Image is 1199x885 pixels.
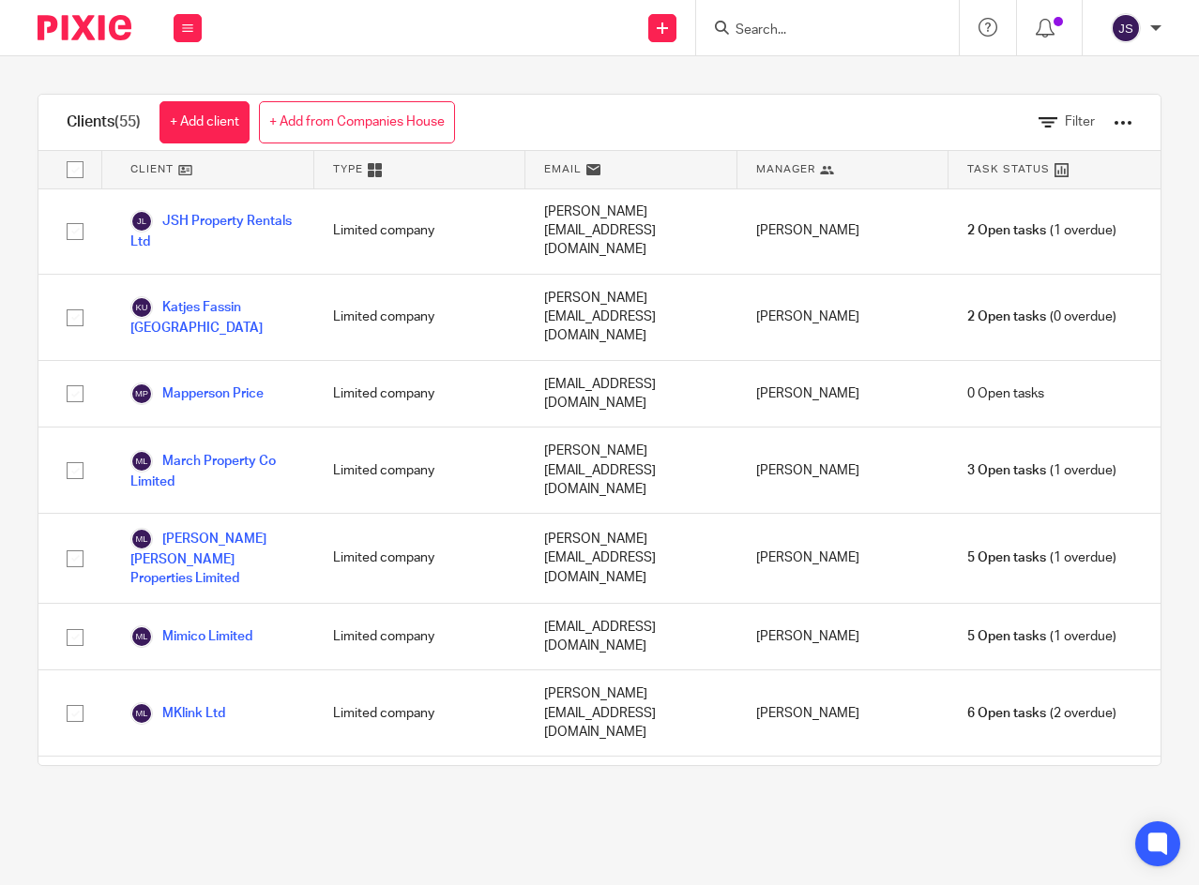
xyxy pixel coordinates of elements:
[967,704,1046,723] span: 6 Open tasks
[130,702,225,725] a: MKlink Ltd
[130,382,153,405] img: svg%3E
[130,296,296,337] a: Katjes Fassin [GEOGRAPHIC_DATA]
[314,427,526,513] div: Limited company
[737,275,949,360] div: [PERSON_NAME]
[314,757,526,842] div: Limited company
[525,757,737,842] div: [PERSON_NAME][EMAIL_ADDRESS][DOMAIN_NAME]
[314,604,526,670] div: Limited company
[314,188,526,274] div: Limited company
[38,15,131,40] img: Pixie
[525,604,737,670] div: [EMAIL_ADDRESS][DOMAIN_NAME]
[130,296,153,319] img: svg%3E
[967,307,1116,326] span: (0 overdue)
[967,161,1050,177] span: Task Status
[737,514,949,603] div: [PERSON_NAME]
[525,275,737,360] div: [PERSON_NAME][EMAIL_ADDRESS][DOMAIN_NAME]
[967,307,1046,326] span: 2 Open tasks
[130,210,153,232] img: svg%3E
[967,461,1116,480] span: (1 overdue)
[130,382,264,405] a: Mapperson Price
[525,188,737,274] div: [PERSON_NAME][EMAIL_ADDRESS][DOMAIN_NAME]
[756,161,815,177] span: Manager
[314,514,526,603] div: Limited company
[130,210,296,251] a: JSH Property Rentals Ltd
[737,427,949,513] div: [PERSON_NAME]
[314,361,526,427] div: Limited company
[159,101,250,143] a: + Add client
[967,704,1116,723] span: (2 overdue)
[967,221,1046,240] span: 2 Open tasks
[130,625,252,648] a: Mimico Limited
[737,604,949,670] div: [PERSON_NAME]
[314,670,526,756] div: Limited company
[967,221,1116,240] span: (1 overdue)
[525,670,737,756] div: [PERSON_NAME][EMAIL_ADDRESS][DOMAIN_NAME]
[1111,13,1141,43] img: svg%3E
[967,384,1044,403] span: 0 Open tasks
[737,361,949,427] div: [PERSON_NAME]
[130,450,296,491] a: March Property Co Limited
[314,275,526,360] div: Limited company
[525,514,737,603] div: [PERSON_NAME][EMAIL_ADDRESS][DOMAIN_NAME]
[130,161,174,177] span: Client
[967,548,1046,567] span: 5 Open tasks
[525,361,737,427] div: [EMAIL_ADDRESS][DOMAIN_NAME]
[967,627,1046,646] span: 5 Open tasks
[130,528,153,550] img: svg%3E
[967,627,1116,646] span: (1 overdue)
[737,670,949,756] div: [PERSON_NAME]
[130,450,153,472] img: svg%3E
[967,461,1046,480] span: 3 Open tasks
[734,22,903,39] input: Search
[67,112,141,132] h1: Clients
[525,427,737,513] div: [PERSON_NAME][EMAIL_ADDRESS][DOMAIN_NAME]
[57,152,93,187] input: Select all
[259,101,455,143] a: + Add from Companies House
[333,161,363,177] span: Type
[544,161,582,177] span: Email
[130,625,153,648] img: svg%3E
[130,528,296,589] a: [PERSON_NAME] [PERSON_NAME] Properties Limited
[737,188,949,274] div: [PERSON_NAME]
[114,114,141,129] span: (55)
[130,702,153,725] img: svg%3E
[967,548,1116,567] span: (1 overdue)
[737,757,949,842] div: [PERSON_NAME]
[1065,115,1095,128] span: Filter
